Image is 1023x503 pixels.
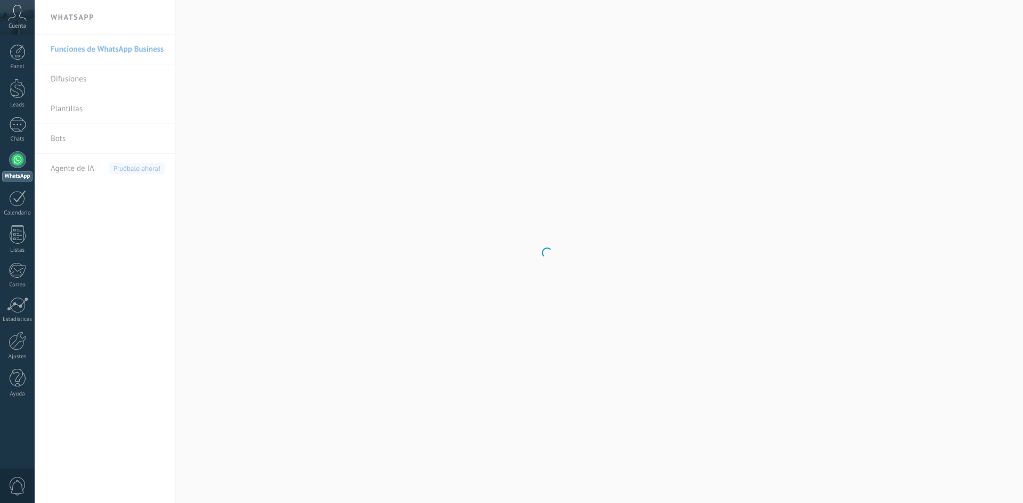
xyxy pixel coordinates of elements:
[2,247,33,254] div: Listas
[2,210,33,217] div: Calendario
[9,23,26,30] span: Cuenta
[2,391,33,398] div: Ayuda
[2,282,33,288] div: Correo
[2,63,33,70] div: Panel
[2,102,33,109] div: Leads
[2,171,33,182] div: WhatsApp
[2,136,33,143] div: Chats
[2,316,33,323] div: Estadísticas
[2,353,33,360] div: Ajustes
